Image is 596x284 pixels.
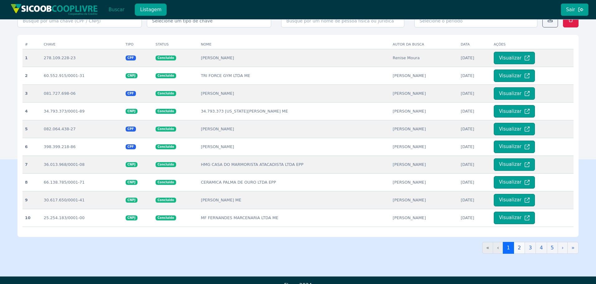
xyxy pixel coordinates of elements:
[41,67,123,84] td: 60.552.915/0001-31
[390,102,458,120] td: [PERSON_NAME]
[494,176,535,189] button: Visualizar
[22,67,41,84] th: 2
[491,40,574,49] th: Ações
[198,102,390,120] td: 34.793.373 [US_STATE][PERSON_NAME] ME
[458,49,491,67] td: [DATE]
[458,209,491,227] td: [DATE]
[126,144,136,149] span: CPF
[22,120,41,138] th: 5
[22,40,41,49] th: #
[494,123,535,135] button: Visualizar
[390,67,458,84] td: [PERSON_NAME]
[414,15,537,27] input: Selecione o período
[281,15,404,27] input: Busque por um nome de pessoa física ou jurídica
[126,215,137,220] span: CNPJ
[198,209,390,227] td: MF FERNANDES MARCENARIA LTDA ME
[22,191,41,209] th: 9
[156,215,176,220] span: Concluido
[22,156,41,173] th: 7
[22,173,41,191] th: 8
[126,55,136,60] span: CPF
[156,127,176,132] span: Concluido
[458,156,491,173] td: [DATE]
[198,49,390,67] td: [PERSON_NAME]
[503,242,514,254] a: 1
[41,120,123,138] td: 082.064.438-27
[390,49,458,67] td: Renise Moura
[126,73,137,78] span: CNPJ
[22,84,41,102] th: 3
[390,209,458,227] td: [PERSON_NAME]
[561,3,589,16] button: Sair
[198,120,390,138] td: [PERSON_NAME]
[458,191,491,209] td: [DATE]
[390,191,458,209] td: [PERSON_NAME]
[198,156,390,173] td: HMG CASA DO MARMORISTA ATACADISTA LTDA EPP
[126,127,136,132] span: CPF
[123,40,153,49] th: Tipo
[126,91,136,96] span: CPF
[390,40,458,49] th: Autor da busca
[198,40,390,49] th: Nome
[390,120,458,138] td: [PERSON_NAME]
[458,84,491,102] td: [DATE]
[525,242,536,254] a: 3
[135,3,167,16] button: Listagem
[156,198,176,203] span: Concluido
[11,4,98,15] img: img/sicoob_cooplivre.png
[458,120,491,138] td: [DATE]
[41,49,123,67] td: 278.109.228-23
[156,55,176,60] span: Concluido
[41,84,123,102] td: 081.727.698-06
[126,109,137,114] span: CNPJ
[41,138,123,156] td: 398.399.218-86
[514,242,525,254] a: 2
[156,144,176,149] span: Concluido
[22,102,41,120] th: 4
[126,198,137,203] span: CNPJ
[547,242,558,254] a: 5
[41,191,123,209] td: 30.617.650/0001-41
[458,102,491,120] td: [DATE]
[567,242,579,254] a: »
[494,212,535,224] button: Visualizar
[390,156,458,173] td: [PERSON_NAME]
[458,173,491,191] td: [DATE]
[390,138,458,156] td: [PERSON_NAME]
[17,15,142,27] input: Busque por uma chave (CPF / CNPJ)
[390,84,458,102] td: [PERSON_NAME]
[494,158,535,171] button: Visualizar
[41,102,123,120] td: 34.793.373/0001-89
[156,180,176,185] span: Concluido
[458,138,491,156] td: [DATE]
[126,162,137,167] span: CNPJ
[156,162,176,167] span: Concluido
[198,84,390,102] td: [PERSON_NAME]
[22,138,41,156] th: 6
[126,180,137,185] span: CNPJ
[103,3,130,16] button: Buscar
[41,156,123,173] td: 36.013.968/0001-08
[22,49,41,67] th: 1
[156,109,176,114] span: Concluido
[494,105,535,118] button: Visualizar
[458,40,491,49] th: Data
[494,52,535,64] button: Visualizar
[41,209,123,227] td: 25.254.183/0001-00
[198,138,390,156] td: [PERSON_NAME]
[156,73,176,78] span: Concluido
[494,87,535,100] button: Visualizar
[494,194,535,206] button: Visualizar
[494,141,535,153] button: Visualizar
[198,173,390,191] td: CERAMICA PALMA DE OURO LTDA EPP
[198,191,390,209] td: [PERSON_NAME] ME
[494,70,535,82] button: Visualizar
[153,40,198,49] th: Status
[41,40,123,49] th: Chave
[390,173,458,191] td: [PERSON_NAME]
[458,67,491,84] td: [DATE]
[156,91,176,96] span: Concluido
[536,242,547,254] a: 4
[558,242,568,254] a: ›
[41,173,123,191] td: 66.138.785/0001-71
